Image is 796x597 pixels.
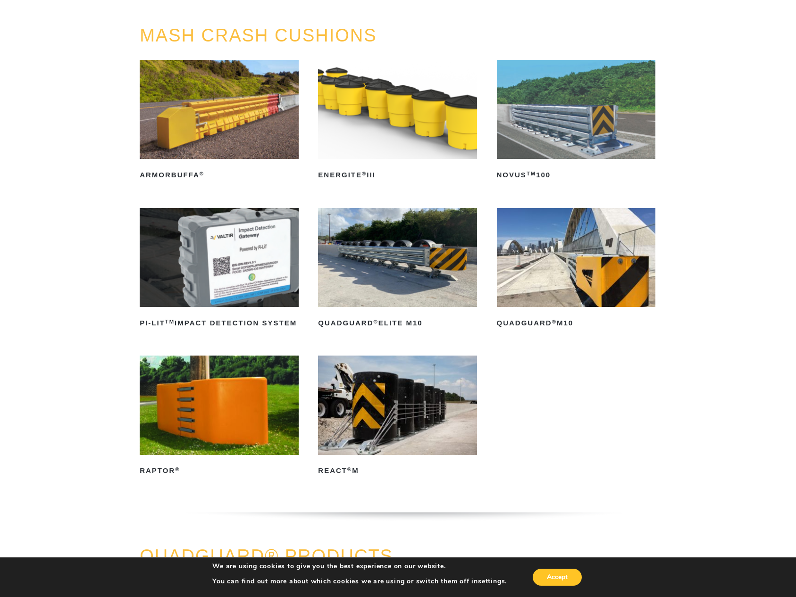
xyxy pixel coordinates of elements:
[362,171,367,176] sup: ®
[497,315,656,331] h2: QuadGuard M10
[374,319,378,324] sup: ®
[212,562,507,571] p: We are using cookies to give you the best experience on our website.
[497,167,656,182] h2: NOVUS 100
[140,546,393,566] a: QUADGUARD® PRODUCTS
[318,356,477,478] a: REACT®M
[140,167,299,182] h2: ArmorBuffa
[527,171,536,176] sup: TM
[318,60,477,182] a: ENERGITE®III
[140,464,299,479] h2: RAPTOR
[140,208,299,331] a: PI-LITTMImpact Detection System
[212,577,507,586] p: You can find out more about which cookies we are using or switch them off in .
[140,356,299,478] a: RAPTOR®
[165,319,175,324] sup: TM
[533,569,582,586] button: Accept
[140,60,299,182] a: ArmorBuffa®
[497,60,656,182] a: NOVUSTM100
[318,208,477,331] a: QuadGuard®Elite M10
[200,171,204,176] sup: ®
[140,315,299,331] h2: PI-LIT Impact Detection System
[497,208,656,331] a: QuadGuard®M10
[318,315,477,331] h2: QuadGuard Elite M10
[318,464,477,479] h2: REACT M
[478,577,505,586] button: settings
[347,466,352,472] sup: ®
[140,25,377,45] a: MASH CRASH CUSHIONS
[318,167,477,182] h2: ENERGITE III
[175,466,180,472] sup: ®
[552,319,557,324] sup: ®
